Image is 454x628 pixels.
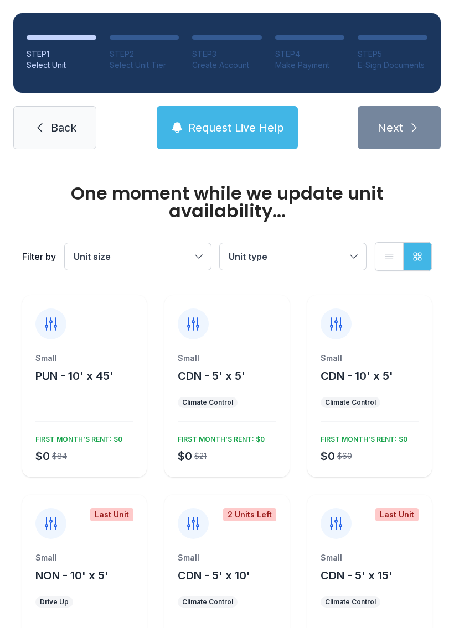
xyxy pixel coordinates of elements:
button: CDN - 10' x 5' [321,368,393,384]
button: CDN - 5' x 15' [321,568,393,583]
button: PUN - 10' x 45' [35,368,114,384]
div: Small [321,353,419,364]
div: One moment while we update unit availability... [22,185,432,220]
div: $0 [35,448,50,464]
div: $84 [52,451,67,462]
div: STEP 3 [192,49,262,60]
span: Unit size [74,251,111,262]
div: Drive Up [40,598,69,606]
div: Small [321,552,419,563]
span: CDN - 5' x 15' [321,569,393,582]
div: $0 [178,448,192,464]
div: Last Unit [375,508,419,521]
button: NON - 10' x 5' [35,568,109,583]
div: Climate Control [182,598,233,606]
div: Select Unit [27,60,96,71]
button: CDN - 5' x 10' [178,568,250,583]
div: Climate Control [182,398,233,407]
div: Small [178,353,276,364]
div: Filter by [22,250,56,263]
button: Unit type [220,243,366,270]
div: Small [178,552,276,563]
div: Climate Control [325,398,376,407]
div: Small [35,353,133,364]
span: NON - 10' x 5' [35,569,109,582]
div: Last Unit [90,508,133,521]
span: Request Live Help [188,120,284,135]
span: Next [378,120,403,135]
div: STEP 4 [275,49,345,60]
div: Create Account [192,60,262,71]
button: CDN - 5' x 5' [178,368,245,384]
span: Back [51,120,76,135]
div: 2 Units Left [223,508,276,521]
div: Select Unit Tier [110,60,179,71]
div: $0 [321,448,335,464]
div: Make Payment [275,60,345,71]
div: $21 [194,451,207,462]
div: Climate Control [325,598,376,606]
span: CDN - 5' x 10' [178,569,250,582]
div: STEP 2 [110,49,179,60]
div: STEP 1 [27,49,96,60]
div: Small [35,552,133,563]
div: FIRST MONTH’S RENT: $0 [173,431,265,444]
span: CDN - 5' x 5' [178,369,245,383]
span: Unit type [229,251,267,262]
div: FIRST MONTH’S RENT: $0 [316,431,407,444]
div: $60 [337,451,352,462]
div: FIRST MONTH’S RENT: $0 [31,431,122,444]
span: CDN - 10' x 5' [321,369,393,383]
button: Unit size [65,243,211,270]
span: PUN - 10' x 45' [35,369,114,383]
div: STEP 5 [358,49,427,60]
div: E-Sign Documents [358,60,427,71]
